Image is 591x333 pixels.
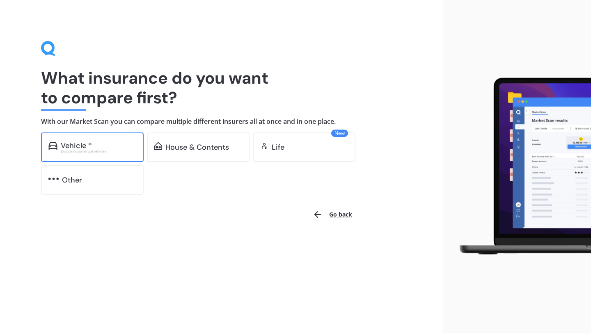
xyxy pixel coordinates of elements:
[450,74,591,259] img: laptop.webp
[308,205,357,224] button: Go back
[62,176,82,184] div: Other
[41,117,402,126] h4: With our Market Scan you can compare multiple different insurers all at once and in one place.
[41,68,402,107] h1: What insurance do you want to compare first?
[331,130,348,137] span: New
[260,142,268,150] img: life.f720d6a2d7cdcd3ad642.svg
[165,143,229,151] div: House & Contents
[154,142,162,150] img: home-and-contents.b802091223b8502ef2dd.svg
[272,143,284,151] div: Life
[61,150,136,153] div: Excludes commercial vehicles
[61,141,92,150] div: Vehicle *
[48,175,59,183] img: other.81dba5aafe580aa69f38.svg
[48,142,57,150] img: car.f15378c7a67c060ca3f3.svg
